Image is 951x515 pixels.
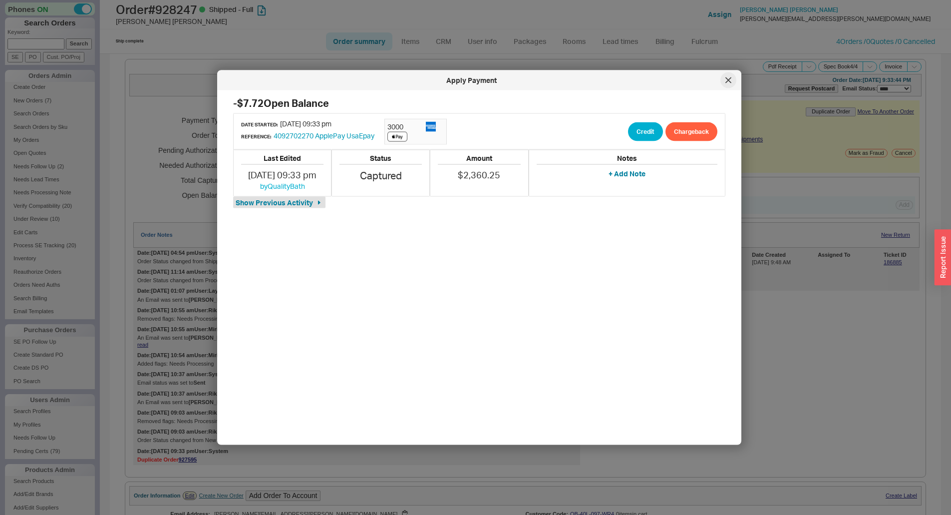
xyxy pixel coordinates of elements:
h5: Amount [438,155,520,165]
h5: Notes [537,155,717,165]
div: 3000 [387,122,425,132]
h5: Status [339,155,422,165]
button: Credit [628,122,663,141]
div: Captured [339,169,422,183]
div: [DATE] 09:33 pm [241,169,323,181]
div: by QualityBath [241,181,323,191]
img: apple-pay-logo_hld9ej.jpg [387,132,407,142]
h2: -$7.72 Open Balance [233,98,725,108]
h6: Date Started: [241,122,278,127]
button: Chargeback [665,122,717,141]
span: [DATE] 09:33 pm [280,119,331,128]
h6: Reference: [241,134,271,139]
span: Credit [636,126,654,138]
span: $2,360.25 [458,169,500,180]
span: Chargeback [674,126,709,138]
button: + Add Note [609,169,645,179]
button: Show Previous Activity [233,196,325,208]
div: Apply Payment [222,75,720,85]
span: Show Previous Activity [236,197,313,207]
a: 4092702270 ApplePay UsaEpay [274,131,374,140]
h5: Last Edited [241,155,323,165]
